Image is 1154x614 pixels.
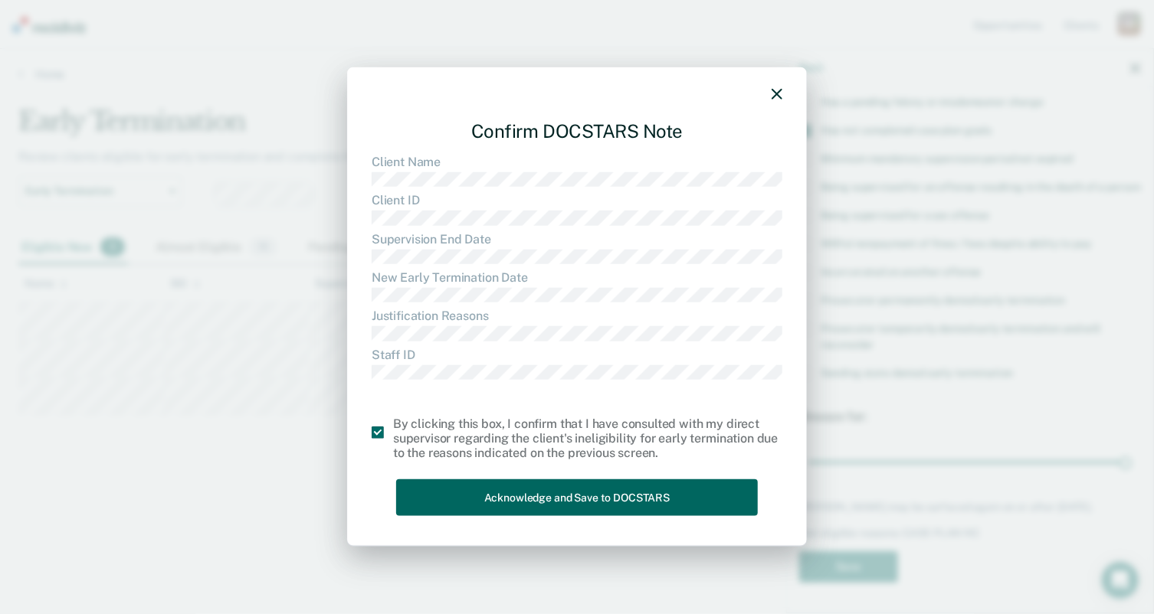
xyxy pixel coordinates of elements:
[372,155,782,169] dt: Client Name
[372,231,782,246] dt: Supervision End Date
[372,270,782,285] dt: New Early Termination Date
[396,478,758,516] button: Acknowledge and Save to DOCSTARS
[393,416,782,461] div: By clicking this box, I confirm that I have consulted with my direct supervisor regarding the cli...
[372,347,782,361] dt: Staff ID
[372,309,782,323] dt: Justification Reasons
[372,193,782,207] dt: Client ID
[372,108,782,155] div: Confirm DOCSTARS Note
